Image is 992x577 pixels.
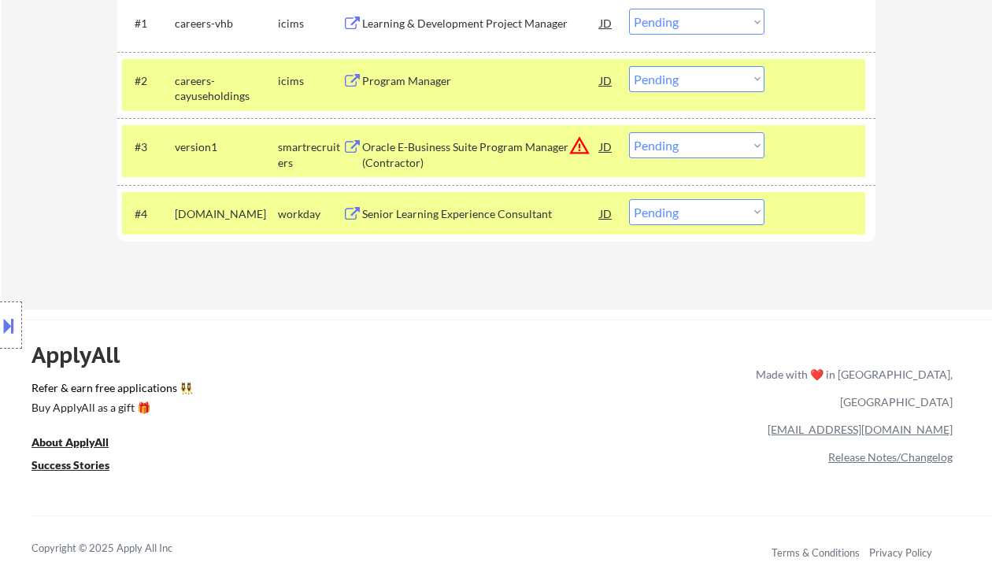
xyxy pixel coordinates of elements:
[768,423,953,436] a: [EMAIL_ADDRESS][DOMAIN_NAME]
[175,73,278,104] div: careers-cayuseholdings
[362,16,600,31] div: Learning & Development Project Manager
[869,546,932,559] a: Privacy Policy
[278,16,342,31] div: icims
[175,16,278,31] div: careers-vhb
[362,139,600,170] div: Oracle E-Business Suite Program Manager (Contractor)
[278,139,342,170] div: smartrecruiters
[362,73,600,89] div: Program Manager
[598,66,614,94] div: JD
[828,450,953,464] a: Release Notes/Changelog
[750,361,953,416] div: Made with ❤️ in [GEOGRAPHIC_DATA], [GEOGRAPHIC_DATA]
[278,206,342,222] div: workday
[135,16,162,31] div: #1
[598,199,614,227] div: JD
[278,73,342,89] div: icims
[135,73,162,89] div: #2
[568,135,590,157] button: warning_amber
[598,132,614,161] div: JD
[598,9,614,37] div: JD
[362,206,600,222] div: Senior Learning Experience Consultant
[772,546,860,559] a: Terms & Conditions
